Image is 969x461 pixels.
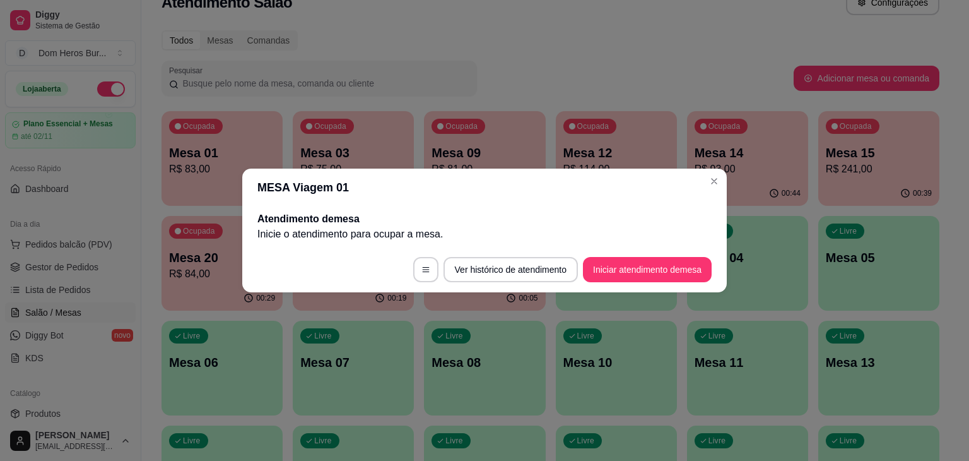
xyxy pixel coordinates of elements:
[257,227,712,242] p: Inicie o atendimento para ocupar a mesa .
[257,212,712,227] h2: Atendimento de mesa
[242,169,727,207] header: MESA Viagem 01
[583,257,712,282] button: Iniciar atendimento demesa
[704,171,724,191] button: Close
[443,257,578,282] button: Ver histórico de atendimento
